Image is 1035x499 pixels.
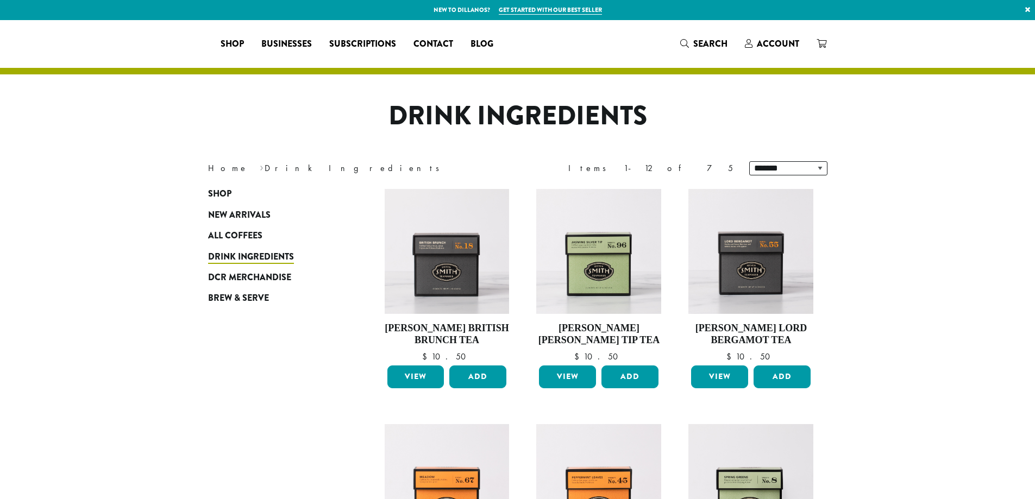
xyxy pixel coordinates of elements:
span: New Arrivals [208,209,271,222]
a: View [539,365,596,388]
a: New Arrivals [208,205,338,225]
nav: Breadcrumb [208,162,501,175]
button: Add [601,365,658,388]
span: $ [422,351,431,362]
a: All Coffees [208,225,338,246]
span: Search [693,37,727,50]
a: Brew & Serve [208,288,338,308]
a: View [691,365,748,388]
h4: [PERSON_NAME] [PERSON_NAME] Tip Tea [536,323,661,346]
bdi: 10.50 [726,351,775,362]
a: Home [208,162,248,174]
bdi: 10.50 [574,351,623,362]
a: DCR Merchandise [208,267,338,288]
button: Add [754,365,811,388]
span: $ [726,351,736,362]
span: All Coffees [208,229,262,243]
a: Shop [212,35,253,53]
h4: [PERSON_NAME] Lord Bergamot Tea [688,323,813,346]
span: › [260,158,264,175]
a: [PERSON_NAME] British Brunch Tea $10.50 [385,189,510,361]
span: Subscriptions [329,37,396,51]
span: DCR Merchandise [208,271,291,285]
img: Jasmine-Silver-Tip-Signature-Green-Carton-2023.jpg [536,189,661,314]
span: Businesses [261,37,312,51]
span: Shop [208,187,231,201]
span: Contact [413,37,453,51]
a: Search [672,35,736,53]
span: Blog [471,37,493,51]
h1: Drink Ingredients [200,100,836,132]
span: Shop [221,37,244,51]
span: Brew & Serve [208,292,269,305]
h4: [PERSON_NAME] British Brunch Tea [385,323,510,346]
img: British-Brunch-Signature-Black-Carton-2023-2.jpg [384,189,509,314]
span: $ [574,351,584,362]
a: [PERSON_NAME] Lord Bergamot Tea $10.50 [688,189,813,361]
a: Get started with our best seller [499,5,602,15]
span: Drink Ingredients [208,250,294,264]
a: [PERSON_NAME] [PERSON_NAME] Tip Tea $10.50 [536,189,661,361]
bdi: 10.50 [422,351,471,362]
a: Drink Ingredients [208,246,338,267]
span: Account [757,37,799,50]
a: View [387,365,444,388]
img: Lord-Bergamot-Signature-Black-Carton-2023-1.jpg [688,189,813,314]
button: Add [449,365,506,388]
div: Items 1-12 of 75 [568,162,733,175]
a: Shop [208,184,338,204]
